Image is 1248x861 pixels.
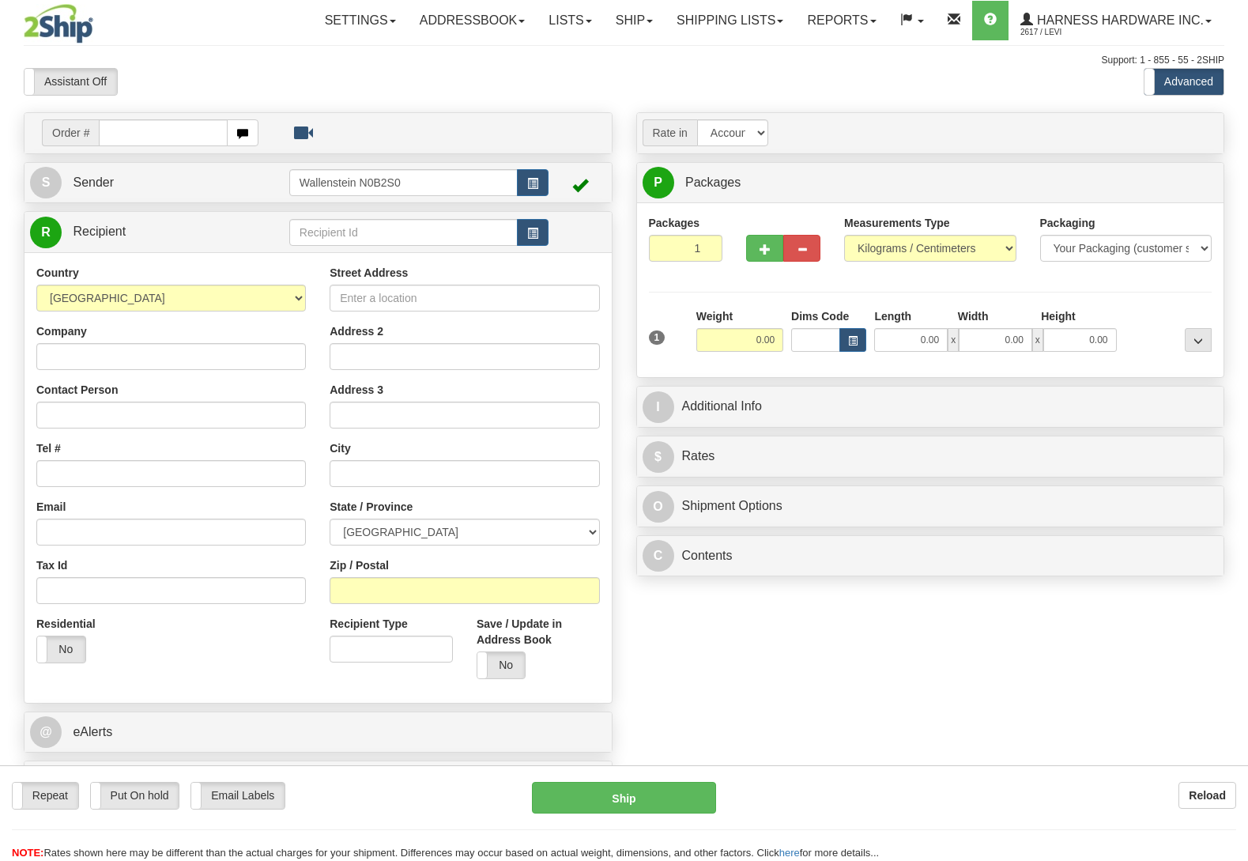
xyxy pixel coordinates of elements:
[1033,13,1204,27] span: Harness Hardware Inc.
[408,1,537,40] a: Addressbook
[643,490,1219,523] a: OShipment Options
[25,69,117,95] label: Assistant Off
[643,540,674,572] span: C
[13,783,78,809] label: Repeat
[643,441,674,473] span: $
[36,265,79,281] label: Country
[1212,349,1246,511] iframe: chat widget
[1144,69,1223,95] label: Advanced
[779,847,800,859] a: here
[958,308,989,324] label: Width
[289,219,518,246] input: Recipient Id
[685,176,741,189] span: Packages
[289,169,518,196] input: Sender Id
[477,652,526,678] label: No
[73,725,112,738] span: eAlerts
[330,440,350,456] label: City
[1040,215,1095,231] label: Packaging
[643,491,674,523] span: O
[643,167,674,198] span: P
[643,540,1219,572] a: CContents
[24,4,93,43] img: logo2617.jpg
[36,440,61,456] label: Tel #
[696,308,733,324] label: Weight
[330,499,413,515] label: State / Province
[42,119,99,146] span: Order #
[73,176,114,189] span: Sender
[30,167,62,198] span: S
[30,716,606,749] a: @ eAlerts
[330,265,408,281] label: Street Address
[604,1,665,40] a: Ship
[36,323,87,339] label: Company
[330,323,383,339] label: Address 2
[330,382,383,398] label: Address 3
[24,54,1224,67] div: Support: 1 - 855 - 55 - 2SHIP
[12,847,43,859] span: NOTE:
[37,636,85,663] label: No
[191,783,285,809] label: Email Labels
[643,440,1219,473] a: $Rates
[665,1,795,40] a: Shipping lists
[30,716,62,748] span: @
[36,382,118,398] label: Contact Person
[537,1,603,40] a: Lists
[91,783,179,809] label: Put On hold
[649,215,700,231] label: Packages
[1009,1,1223,40] a: Harness Hardware Inc. 2617 / Levi
[330,285,599,312] input: Enter a location
[330,557,389,573] label: Zip / Postal
[477,616,600,648] label: Save / Update in Address Book
[1189,789,1226,802] b: Reload
[73,225,126,238] span: Recipient
[1185,328,1212,352] div: ...
[643,167,1219,199] a: P Packages
[36,616,96,632] label: Residential
[795,1,888,40] a: Reports
[1041,308,1076,324] label: Height
[36,499,66,515] label: Email
[643,119,697,146] span: Rate in
[874,308,911,324] label: Length
[948,328,959,352] span: x
[30,217,62,248] span: R
[30,167,289,199] a: S Sender
[643,391,674,423] span: I
[30,216,260,248] a: R Recipient
[36,557,67,573] label: Tax Id
[330,616,408,632] label: Recipient Type
[649,330,665,345] span: 1
[532,782,716,814] button: Ship
[1032,328,1043,352] span: x
[1020,25,1139,40] span: 2617 / Levi
[313,1,408,40] a: Settings
[791,308,849,324] label: Dims Code
[1178,782,1236,809] button: Reload
[643,391,1219,423] a: IAdditional Info
[844,215,950,231] label: Measurements Type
